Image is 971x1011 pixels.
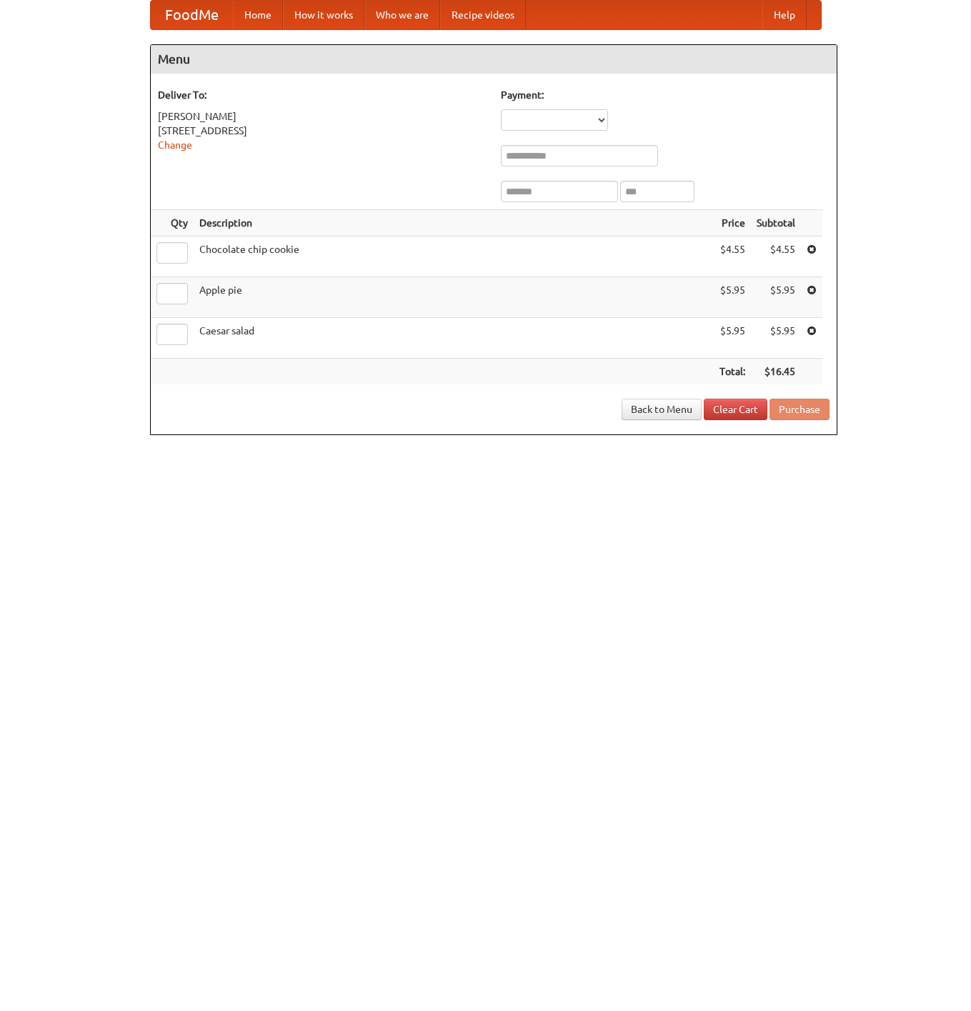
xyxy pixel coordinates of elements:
[751,359,801,385] th: $16.45
[194,210,714,236] th: Description
[158,88,487,102] h5: Deliver To:
[714,318,751,359] td: $5.95
[158,109,487,124] div: [PERSON_NAME]
[194,318,714,359] td: Caesar salad
[714,236,751,277] td: $4.55
[714,277,751,318] td: $5.95
[158,124,487,138] div: [STREET_ADDRESS]
[440,1,526,29] a: Recipe videos
[283,1,364,29] a: How it works
[158,139,192,151] a: Change
[364,1,440,29] a: Who we are
[714,359,751,385] th: Total:
[751,210,801,236] th: Subtotal
[194,277,714,318] td: Apple pie
[751,318,801,359] td: $5.95
[233,1,283,29] a: Home
[762,1,807,29] a: Help
[622,399,702,420] a: Back to Menu
[151,1,233,29] a: FoodMe
[751,236,801,277] td: $4.55
[501,88,830,102] h5: Payment:
[151,210,194,236] th: Qty
[151,45,837,74] h4: Menu
[194,236,714,277] td: Chocolate chip cookie
[714,210,751,236] th: Price
[751,277,801,318] td: $5.95
[704,399,767,420] a: Clear Cart
[770,399,830,420] button: Purchase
